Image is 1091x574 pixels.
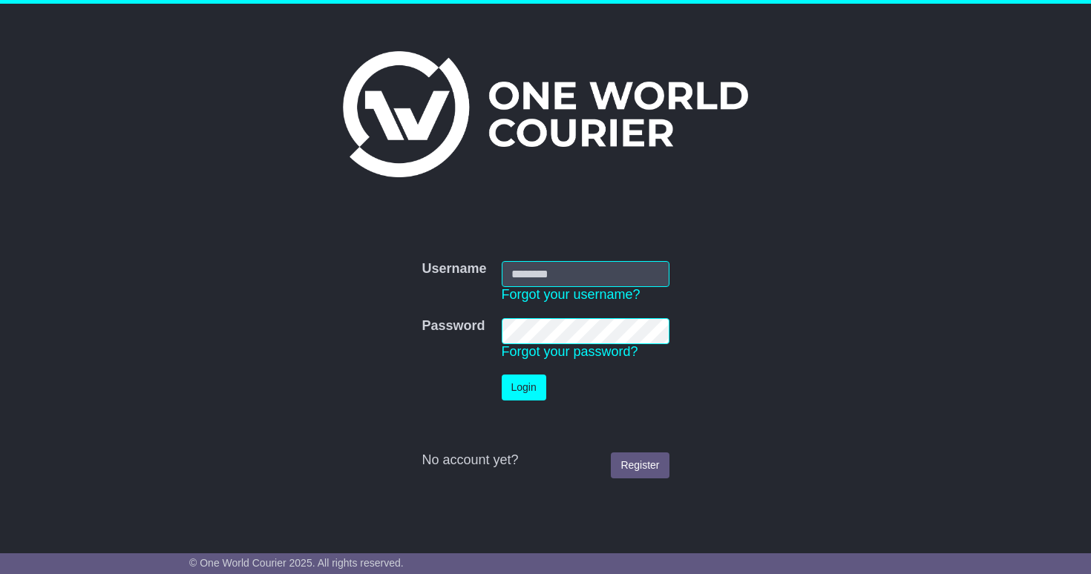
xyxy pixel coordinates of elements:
img: One World [343,51,748,177]
button: Login [502,375,546,400]
a: Register [611,452,669,478]
a: Forgot your username? [502,287,640,302]
label: Password [422,318,485,334]
div: No account yet? [422,452,669,469]
span: © One World Courier 2025. All rights reserved. [189,557,404,569]
label: Username [422,261,486,277]
a: Forgot your password? [502,344,638,359]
